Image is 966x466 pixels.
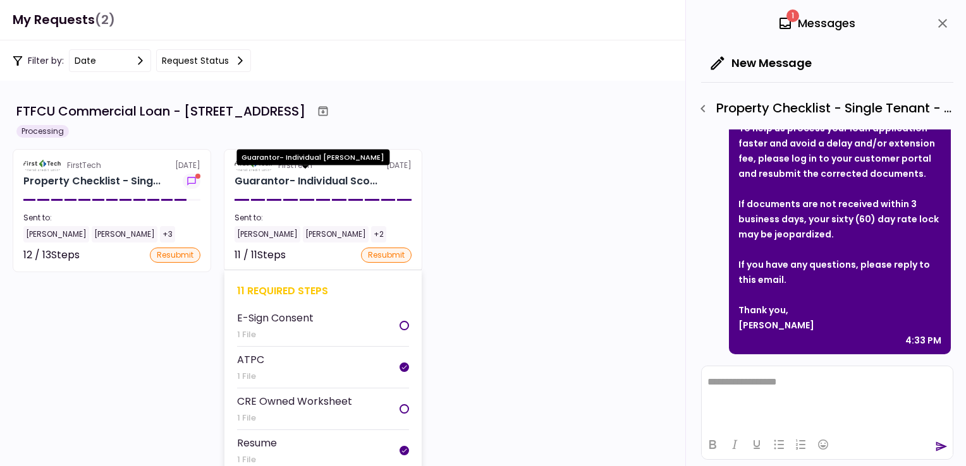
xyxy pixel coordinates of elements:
div: CRE Owned Worksheet [237,393,352,409]
div: resubmit [150,248,200,263]
div: 12 / 13 Steps [23,248,80,263]
button: show-messages [183,174,200,189]
div: +2 [371,226,386,242]
div: [PERSON_NAME] [92,226,157,242]
div: 1 File [237,412,352,424]
div: Thank you, [738,302,941,318]
div: Sent to: [235,212,412,224]
button: Archive workflow [312,100,334,122]
div: [PERSON_NAME] [738,318,941,333]
button: New Message [701,47,822,80]
div: Guarantor- Individual Scot Halladay [235,174,377,189]
div: 1 File [237,328,314,341]
button: Request status [156,49,251,72]
button: Emojis [812,436,834,453]
div: 1 File [237,370,264,383]
div: [PERSON_NAME] [303,226,369,242]
div: [PERSON_NAME] [23,226,89,242]
h1: My Requests [13,7,115,33]
button: close [932,13,953,34]
div: date [75,54,96,68]
div: Resume [237,435,277,451]
button: date [69,49,151,72]
img: Partner logo [235,160,273,171]
button: Italic [724,436,745,453]
button: send [935,440,948,453]
button: Bullet list [768,436,790,453]
div: If you have any questions, please reply to this email. [738,257,941,287]
span: (2) [95,7,115,33]
div: Guarantor- Individual [PERSON_NAME] [236,150,389,165]
div: [DATE] [23,160,200,171]
div: Messages [778,14,855,33]
span: 1 [786,9,799,22]
div: E-Sign Consent [237,310,314,326]
div: Sent to: [23,212,200,224]
div: [PERSON_NAME] [235,226,300,242]
img: Partner logo [23,160,62,171]
div: resubmit [361,248,412,263]
div: [DATE] [235,160,412,171]
div: 11 / 11 Steps [235,248,286,263]
div: If documents are not received within 3 business days, your sixty (60) day rate lock may be jeopar... [738,196,941,242]
div: Property Checklist - Single Tenant - Property Operating Statements [692,98,953,119]
div: Processing [16,125,69,138]
button: Underline [746,436,767,453]
iframe: Rich Text Area [702,366,953,429]
div: 4:33 PM [905,333,941,348]
div: ATPC [237,352,264,367]
button: Numbered list [790,436,812,453]
div: To help us process your loan application faster and avoid a delay and/or extension fee, please lo... [738,121,941,181]
div: Property Checklist - Single Tenant for SPECIALTY PROPERTIES LLC 1151-B Hospital Wy, Pocatello, ID [23,174,161,189]
div: FTFCU Commercial Loan - [STREET_ADDRESS] [16,102,305,121]
button: Bold [702,436,723,453]
div: 11 required steps [237,283,409,299]
div: 1 File [237,453,277,466]
div: Filter by: [13,49,251,72]
div: +3 [160,226,175,242]
div: FirstTech [67,160,101,171]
